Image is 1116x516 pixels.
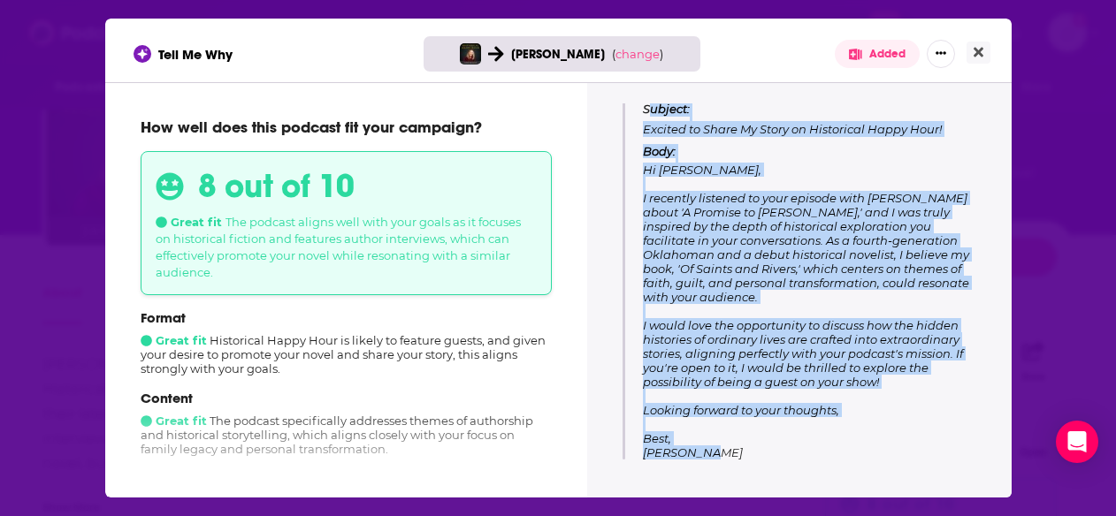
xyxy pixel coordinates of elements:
p: Audience [141,470,552,487]
span: Hi [PERSON_NAME], I recently listened to your episode with [PERSON_NAME] about 'A Promise to [PER... [643,163,969,459]
h3: 8 out of 10 [198,166,355,206]
p: Excited to Share My Story on Historical Happy Hour! [643,101,975,137]
img: tell me why sparkle [136,48,149,60]
p: Format [141,309,552,326]
span: Body: [643,144,676,158]
div: The podcast specifically addresses themes of authorship and historical storytelling, which aligns... [141,390,552,456]
div: Open Intercom Messenger [1056,421,1098,463]
span: Great fit [156,215,222,229]
span: change [615,47,660,61]
span: Subject: [643,101,690,117]
span: ( ) [612,47,663,61]
p: How well does this podcast fit your campaign? [141,118,552,137]
p: Content [141,390,552,406]
img: Historical Happy Hour [460,43,481,64]
button: Added [835,40,920,68]
button: Show More Button [927,40,955,68]
span: Great fit [141,414,207,428]
div: Historical Happy Hour is likely to feature guests, and given your desire to promote your novel an... [141,309,552,376]
span: The podcast aligns well with your goals as it focuses on historical fiction and features author i... [156,215,521,279]
button: Close [967,42,990,64]
span: Great fit [141,333,207,347]
span: Tell Me Why [158,46,233,63]
span: [PERSON_NAME] [511,47,605,62]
